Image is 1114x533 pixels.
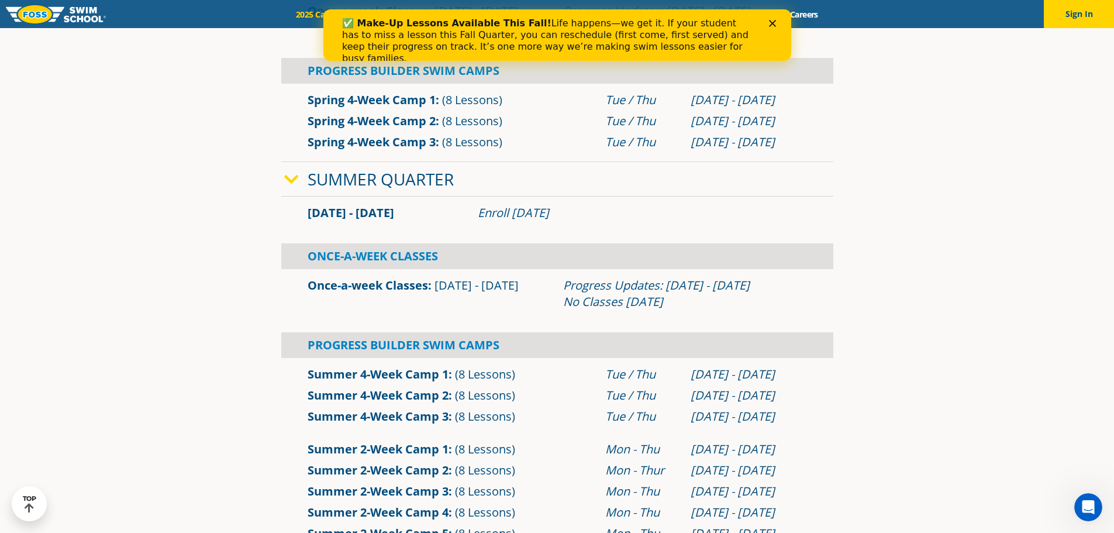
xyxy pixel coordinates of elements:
[691,462,807,479] div: [DATE] - [DATE]
[281,332,833,358] div: Progress Builder Swim Camps
[23,495,36,513] div: TOP
[442,113,502,129] span: (8 Lessons)
[605,441,679,458] div: Mon - Thu
[455,387,515,403] span: (8 Lessons)
[455,366,515,382] span: (8 Lessons)
[455,462,515,478] span: (8 Lessons)
[308,92,436,108] a: Spring 4-Week Camp 1
[605,113,679,129] div: Tue / Thu
[605,134,679,150] div: Tue / Thu
[511,9,619,20] a: About [PERSON_NAME]
[281,58,833,84] div: Progress Builder Swim Camps
[308,483,449,499] a: Summer 2-Week Camp 3
[308,168,454,190] a: Summer Quarter
[605,462,679,479] div: Mon - Thur
[743,9,780,20] a: Blog
[446,11,457,18] div: Close
[308,441,449,457] a: Summer 2-Week Camp 1
[455,483,515,499] span: (8 Lessons)
[308,277,428,293] a: Once-a-week Classes
[308,113,436,129] a: Spring 4-Week Camp 2
[563,277,807,310] div: Progress Updates: [DATE] - [DATE] No Classes [DATE]
[308,504,449,520] a: Summer 2-Week Camp 4
[455,504,515,520] span: (8 Lessons)
[442,92,502,108] span: (8 Lessons)
[455,408,515,424] span: (8 Lessons)
[691,504,807,521] div: [DATE] - [DATE]
[308,134,436,150] a: Spring 4-Week Camp 3
[308,408,449,424] a: Summer 4-Week Camp 3
[619,9,743,20] a: Swim Like [PERSON_NAME]
[408,9,511,20] a: Swim Path® Program
[605,483,679,500] div: Mon - Thu
[605,366,679,383] div: Tue / Thu
[6,5,106,23] img: FOSS Swim School Logo
[455,441,515,457] span: (8 Lessons)
[286,9,359,20] a: 2025 Calendar
[691,483,807,500] div: [DATE] - [DATE]
[780,9,828,20] a: Careers
[434,277,519,293] span: [DATE] - [DATE]
[19,8,430,55] div: Life happens—we get it. If your student has to miss a lesson this Fall Quarter, you can reschedul...
[691,441,807,458] div: [DATE] - [DATE]
[691,92,807,108] div: [DATE] - [DATE]
[691,113,807,129] div: [DATE] - [DATE]
[308,387,449,403] a: Summer 4-Week Camp 2
[691,134,807,150] div: [DATE] - [DATE]
[308,205,394,221] span: [DATE] - [DATE]
[605,408,679,425] div: Tue / Thu
[359,9,408,20] a: Schools
[605,92,679,108] div: Tue / Thu
[442,134,502,150] span: (8 Lessons)
[281,243,833,269] div: Once-A-Week Classes
[323,9,791,61] iframe: Intercom live chat banner
[308,462,449,478] a: Summer 2-Week Camp 2
[1074,493,1102,521] iframe: Intercom live chat
[691,387,807,404] div: [DATE] - [DATE]
[691,408,807,425] div: [DATE] - [DATE]
[691,366,807,383] div: [DATE] - [DATE]
[308,366,449,382] a: Summer 4-Week Camp 1
[19,8,228,19] b: ✅ Make-Up Lessons Available This Fall!
[605,504,679,521] div: Mon - Thu
[478,205,807,221] div: Enroll [DATE]
[605,387,679,404] div: Tue / Thu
